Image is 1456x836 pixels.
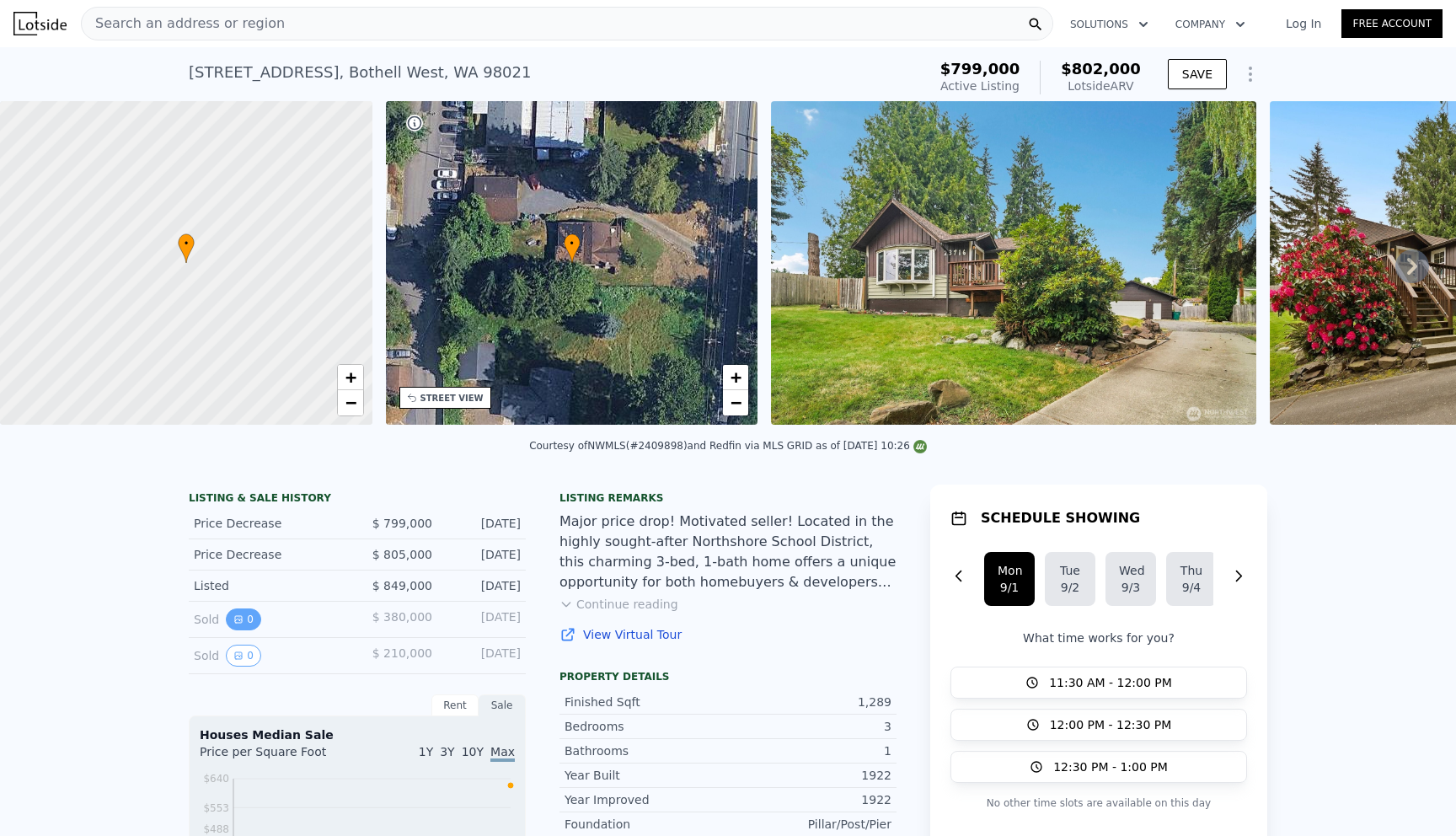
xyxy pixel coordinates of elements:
[372,517,432,530] span: $ 799,000
[1180,562,1203,579] div: Thu
[1266,15,1341,32] a: Log In
[203,802,229,814] tspan: $553
[728,718,891,735] div: 3
[728,694,891,710] div: 1,289
[529,440,927,452] div: Courtesy of NWMLS (#2409898) and Redfin via MLS GRID as of [DATE] 10:26
[564,236,581,251] span: •
[950,667,1247,699] button: 11:30 AM - 12:00 PM
[446,546,521,563] div: [DATE]
[1168,59,1227,89] button: SAVE
[194,546,344,563] div: Price Decrease
[1053,758,1168,775] span: 12:30 PM - 1:00 PM
[420,392,484,405] div: STREET VIEW
[446,608,521,630] div: [DATE]
[372,610,432,624] span: $ 380,000
[194,515,344,532] div: Price Decrease
[479,694,526,716] div: Sale
[559,670,897,683] div: Property details
[1341,9,1443,38] a: Free Account
[728,767,891,784] div: 1922
[565,767,728,784] div: Year Built
[940,60,1020,78] span: $799,000
[372,548,432,561] span: $ 805,000
[189,61,531,84] div: [STREET_ADDRESS] , Bothell West , WA 98021
[82,13,285,34] span: Search an address or region
[565,742,728,759] div: Bathrooms
[194,608,344,630] div: Sold
[226,645,261,667] button: View historical data
[338,390,363,415] a: Zoom out
[1180,579,1203,596] div: 9/4
[565,816,728,833] div: Foundation
[462,745,484,758] span: 10Y
[1045,552,1095,606] button: Tue9/2
[728,816,891,833] div: Pillar/Post/Pier
[440,745,454,758] span: 3Y
[1061,60,1141,78] span: $802,000
[984,552,1035,606] button: Mon9/1
[203,773,229,785] tspan: $640
[1119,579,1143,596] div: 9/3
[189,491,526,508] div: LISTING & SALE HISTORY
[194,645,344,667] div: Sold
[728,742,891,759] div: 1
[913,440,927,453] img: NWMLS Logo
[345,367,356,388] span: +
[731,392,741,413] span: −
[178,236,195,251] span: •
[203,823,229,835] tspan: $488
[998,562,1021,579] div: Mon
[446,577,521,594] div: [DATE]
[1119,562,1143,579] div: Wed
[446,645,521,667] div: [DATE]
[950,630,1247,646] p: What time works for you?
[431,694,479,716] div: Rent
[559,491,897,505] div: Listing remarks
[200,743,357,770] div: Price per Square Foot
[200,726,515,743] div: Houses Median Sale
[13,12,67,35] img: Lotside
[1057,9,1162,40] button: Solutions
[1058,579,1082,596] div: 9/2
[446,515,521,532] div: [DATE]
[226,608,261,630] button: View historical data
[950,793,1247,813] p: No other time slots are available on this day
[1049,674,1172,691] span: 11:30 AM - 12:00 PM
[940,79,1020,93] span: Active Listing
[1166,552,1217,606] button: Thu9/4
[950,709,1247,741] button: 12:00 PM - 12:30 PM
[565,718,728,735] div: Bedrooms
[559,512,897,592] div: Major price drop! Motivated seller! Located in the highly sought-after Northshore School District...
[559,626,897,643] a: View Virtual Tour
[419,745,433,758] span: 1Y
[372,646,432,660] span: $ 210,000
[1105,552,1156,606] button: Wed9/3
[565,791,728,808] div: Year Improved
[345,392,356,413] span: −
[998,579,1021,596] div: 9/1
[565,694,728,710] div: Finished Sqft
[771,101,1256,425] img: Sale: 167198267 Parcel: 103850348
[723,365,748,390] a: Zoom in
[372,579,432,592] span: $ 849,000
[1234,57,1267,91] button: Show Options
[731,367,741,388] span: +
[338,365,363,390] a: Zoom in
[950,751,1247,783] button: 12:30 PM - 1:00 PM
[1058,562,1082,579] div: Tue
[723,390,748,415] a: Zoom out
[1061,78,1141,94] div: Lotside ARV
[981,508,1140,528] h1: SCHEDULE SHOWING
[559,596,678,613] button: Continue reading
[490,745,515,762] span: Max
[728,791,891,808] div: 1922
[194,577,344,594] div: Listed
[564,233,581,263] div: •
[1162,9,1259,40] button: Company
[1050,716,1172,733] span: 12:00 PM - 12:30 PM
[178,233,195,263] div: •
